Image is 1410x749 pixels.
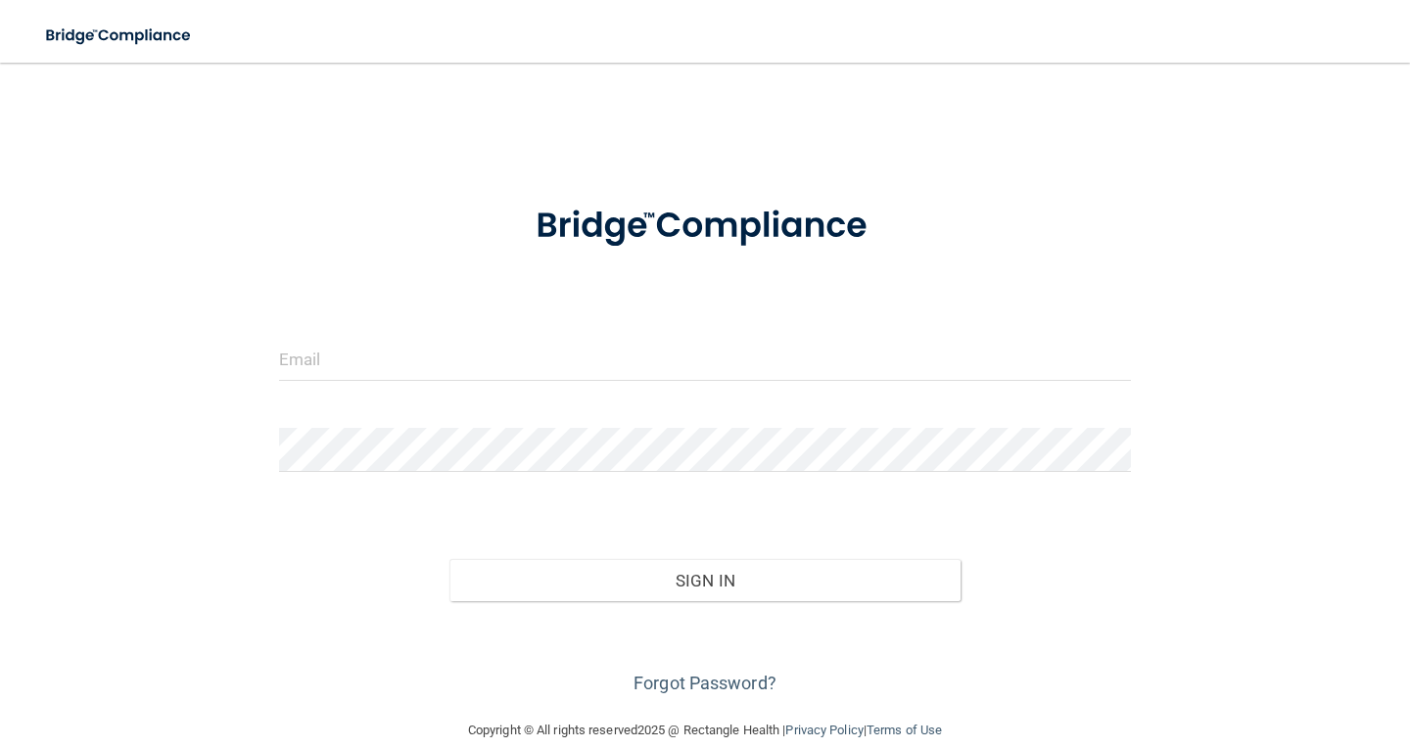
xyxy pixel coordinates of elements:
img: bridge_compliance_login_screen.278c3ca4.svg [29,16,210,56]
a: Privacy Policy [785,723,863,737]
input: Email [279,337,1131,381]
img: bridge_compliance_login_screen.278c3ca4.svg [499,180,911,272]
button: Sign In [449,559,961,602]
a: Forgot Password? [634,673,776,693]
a: Terms of Use [867,723,942,737]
